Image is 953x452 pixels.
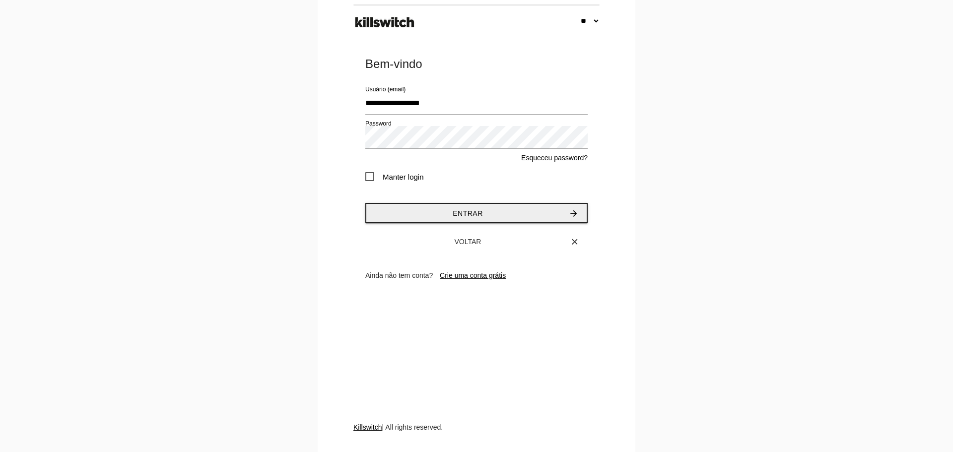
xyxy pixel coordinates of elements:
[453,209,483,217] span: Entrar
[365,119,392,128] label: Password
[353,423,382,431] a: Killswitch
[353,13,416,31] img: ks-logo-black-footer.png
[455,238,481,246] span: Voltar
[365,203,588,223] button: Entrararrow_forward
[569,204,579,223] i: arrow_forward
[353,422,600,452] div: | All rights reserved.
[440,271,506,279] a: Crie uma conta grátis
[365,56,588,72] div: Bem-vindo
[365,271,433,279] span: Ainda não tem conta?
[521,154,588,162] a: Esqueceu password?
[365,171,424,183] span: Manter login
[365,85,406,94] label: Usuário (email)
[570,233,580,251] i: close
